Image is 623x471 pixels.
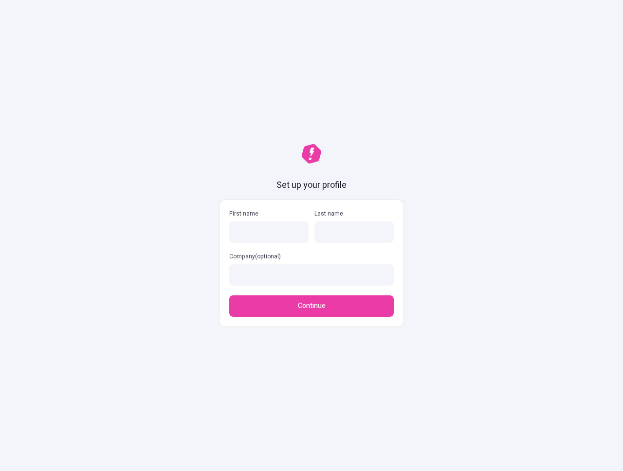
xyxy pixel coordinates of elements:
span: (optional) [255,252,281,261]
input: Company(optional) [229,264,394,286]
button: Continue [229,295,394,317]
h1: Set up your profile [276,179,347,192]
p: First name [229,210,309,217]
p: Company [229,253,394,260]
span: Continue [298,301,326,311]
p: Last name [314,210,394,217]
input: First name [229,221,309,243]
input: Last name [314,221,394,243]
